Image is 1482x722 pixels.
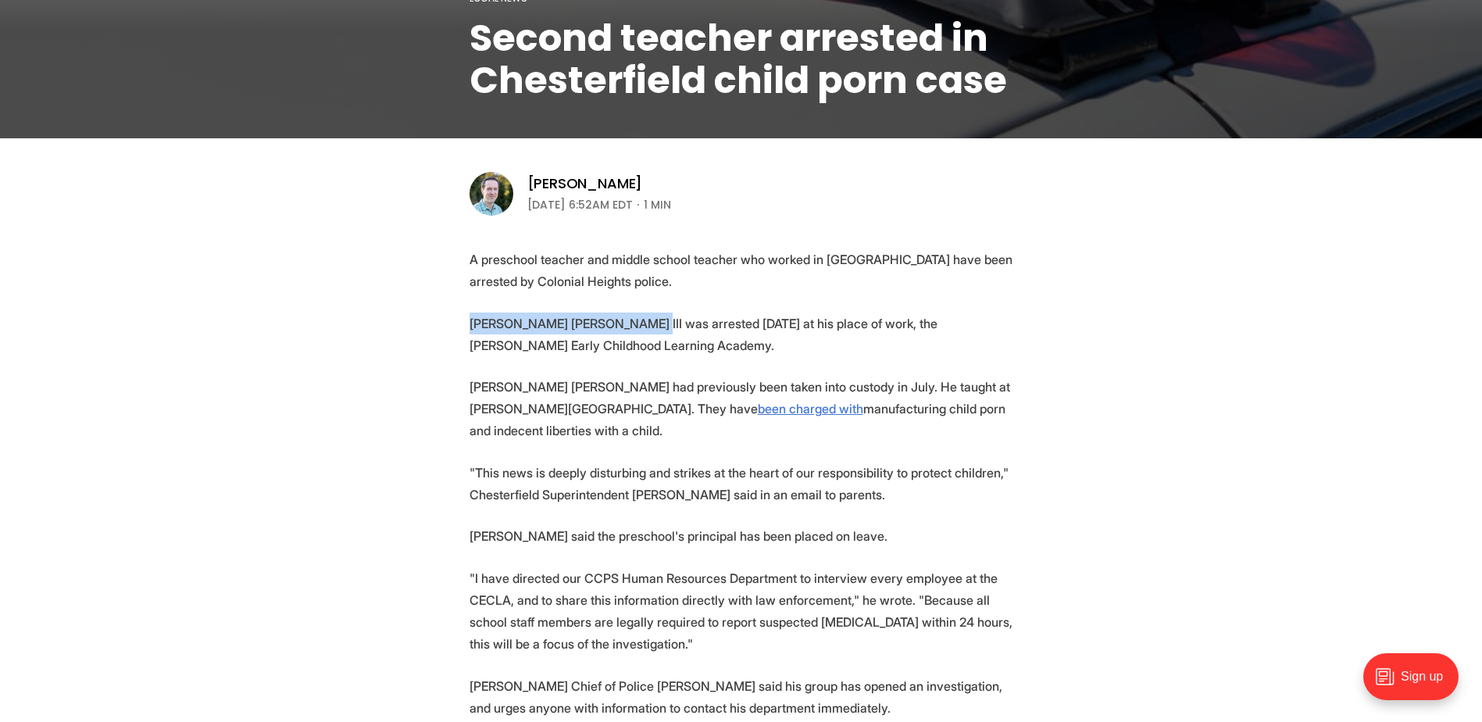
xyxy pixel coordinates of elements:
[644,195,671,214] span: 1 min
[470,172,513,216] img: Michael Phillips
[1350,645,1482,722] iframe: portal-trigger
[470,313,1013,356] p: [PERSON_NAME] [PERSON_NAME] III was arrested [DATE] at his place of work, the [PERSON_NAME] Early...
[470,248,1013,292] p: A preschool teacher and middle school teacher who worked in [GEOGRAPHIC_DATA] have been arrested ...
[470,376,1013,441] p: [PERSON_NAME] [PERSON_NAME] had previously been taken into custody in July. He taught at [PERSON_...
[470,17,1013,102] h1: Second teacher arrested in Chesterfield child porn case
[758,401,863,416] a: been charged with
[470,525,1013,547] p: [PERSON_NAME] said the preschool's principal has been placed on leave.
[470,675,1013,719] p: [PERSON_NAME] Chief of Police [PERSON_NAME] said his group has opened an investigation, and urges...
[527,195,633,214] time: [DATE] 6:52AM EDT
[470,567,1013,655] p: "I have directed our CCPS Human Resources Department to interview every employee at the CECLA, an...
[470,462,1013,506] p: "This news is deeply disturbing and strikes at the heart of our responsibility to protect childre...
[527,174,643,193] a: [PERSON_NAME]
